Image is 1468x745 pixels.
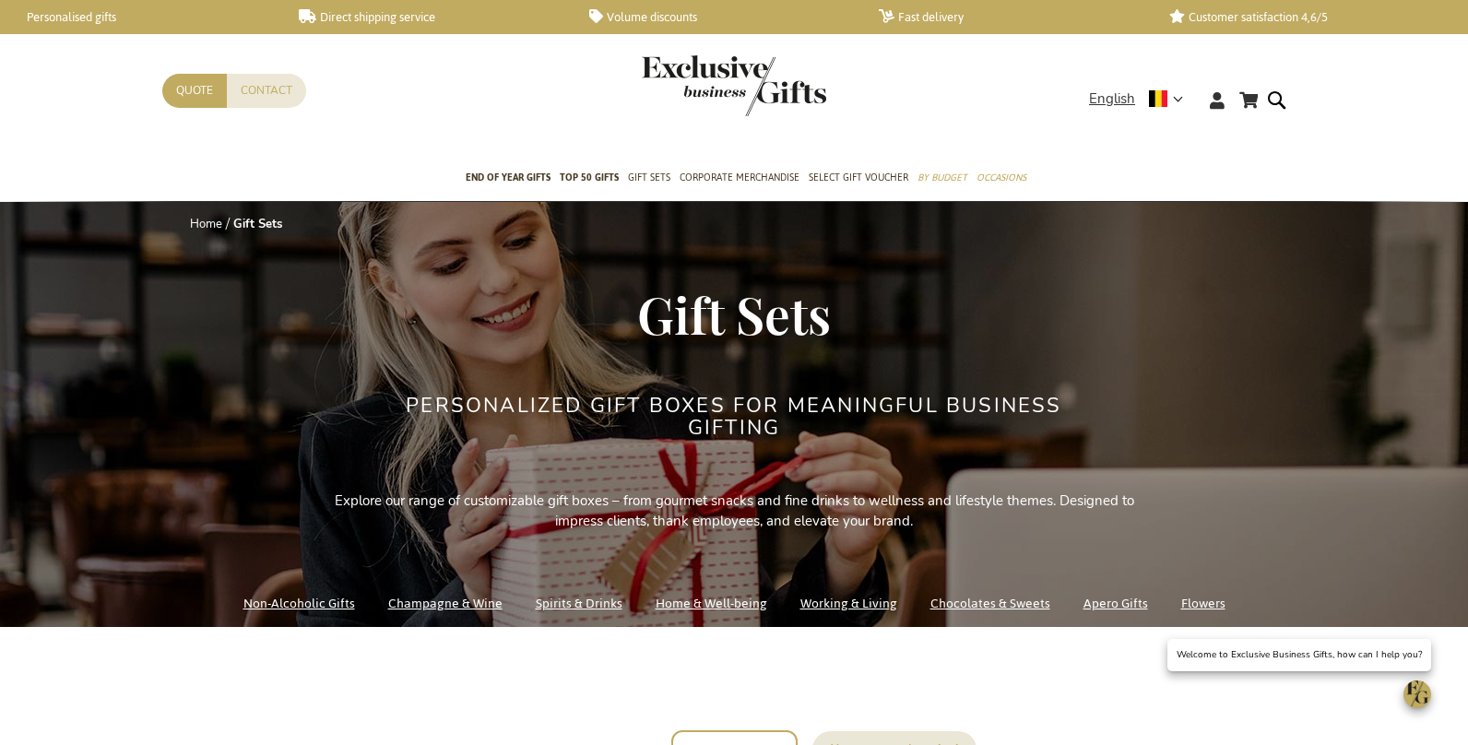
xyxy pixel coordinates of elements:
a: Home [190,216,222,232]
a: Contact [227,74,306,108]
a: By Budget [917,156,967,202]
a: Flowers [1181,591,1225,616]
a: Quote [162,74,227,108]
a: Non-Alcoholic Gifts [243,591,355,616]
span: Occasions [977,168,1026,187]
span: English [1089,89,1135,110]
img: Exclusive Business gifts logo [642,55,826,116]
a: store logo [642,55,734,116]
strong: Gift Sets [233,216,282,232]
a: Direct shipping service [299,9,559,25]
a: Corporate Merchandise [680,156,799,202]
a: Gift Sets [628,156,670,202]
a: Occasions [977,156,1026,202]
span: Select Gift Voucher [809,168,908,187]
span: Corporate Merchandise [680,168,799,187]
p: Explore our range of customizable gift boxes – from gourmet snacks and fine drinks to wellness an... [319,491,1149,531]
a: Apero Gifts [1083,591,1148,616]
a: Champagne & Wine [388,591,503,616]
a: Spirits & Drinks [536,591,622,616]
a: Home & Well-being [656,591,767,616]
span: TOP 50 Gifts [560,168,619,187]
h2: Personalized Gift Boxes for Meaningful Business Gifting [388,395,1080,439]
span: End of year gifts [466,168,550,187]
span: Gift Sets [637,279,831,348]
a: Personalised gifts [9,9,269,25]
span: By Budget [917,168,967,187]
a: Volume discounts [589,9,849,25]
span: Gift Sets [628,168,670,187]
a: Select Gift Voucher [809,156,908,202]
a: Chocolates & Sweets [930,591,1050,616]
div: English [1089,89,1195,110]
a: End of year gifts [466,156,550,202]
a: TOP 50 Gifts [560,156,619,202]
a: Working & Living [800,591,897,616]
a: Customer satisfaction 4,6/5 [1169,9,1429,25]
a: Fast delivery [879,9,1139,25]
